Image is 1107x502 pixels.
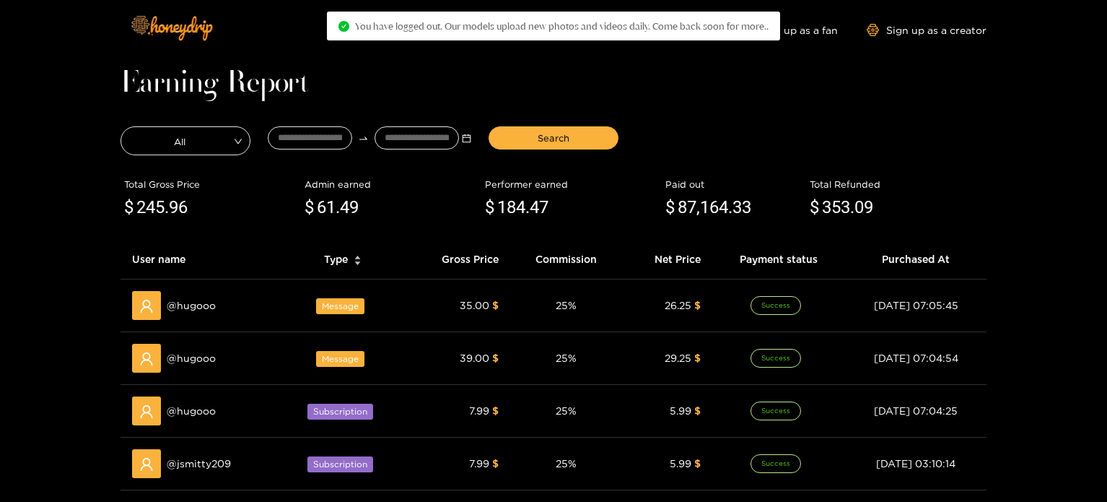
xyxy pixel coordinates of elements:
[739,24,838,36] a: Sign up as a fan
[556,405,577,416] span: 25 %
[538,131,569,145] span: Search
[165,197,188,217] span: .96
[139,352,154,366] span: user
[167,350,216,366] span: @ hugooo
[810,194,819,222] span: $
[850,197,873,217] span: .09
[694,300,701,311] span: $
[670,405,691,416] span: 5.99
[665,177,802,191] div: Paid out
[510,240,621,280] th: Commission
[497,197,525,217] span: 184
[712,240,845,280] th: Payment status
[405,240,510,280] th: Gross Price
[556,300,577,311] span: 25 %
[492,405,499,416] span: $
[556,352,577,363] span: 25 %
[665,194,675,222] span: $
[525,197,548,217] span: .47
[469,405,489,416] span: 7.99
[556,458,577,469] span: 25 %
[305,177,478,191] div: Admin earned
[139,457,154,472] span: user
[324,251,348,267] span: Type
[167,403,216,419] span: @ hugooo
[121,131,250,151] span: All
[336,197,359,217] span: .49
[317,197,336,217] span: 61
[822,197,850,217] span: 353
[121,74,986,94] h1: Earning Report
[694,458,701,469] span: $
[316,351,364,367] span: Message
[167,298,216,313] span: @ hugooo
[492,458,499,469] span: $
[121,240,281,280] th: User name
[751,454,801,473] span: Success
[305,194,314,222] span: $
[492,352,499,363] span: $
[678,197,728,217] span: 87,164
[460,300,489,311] span: 35.00
[621,240,712,280] th: Net Price
[124,194,134,222] span: $
[874,300,958,311] span: [DATE] 07:05:45
[665,300,691,311] span: 26.25
[136,197,165,217] span: 245
[670,458,691,469] span: 5.99
[665,352,691,363] span: 29.25
[139,299,154,313] span: user
[810,177,983,191] div: Total Refunded
[489,126,618,150] button: Search
[469,458,489,469] span: 7.99
[460,352,489,363] span: 39.00
[355,20,769,32] span: You have logged out. Our models upload new photos and videos daily. Come back soon for more..
[338,21,349,32] span: check-circle
[694,405,701,416] span: $
[845,240,986,280] th: Purchased At
[358,133,369,144] span: to
[167,456,231,472] span: @ jsmitty209
[728,197,751,217] span: .33
[139,404,154,419] span: user
[316,298,364,314] span: Message
[874,405,958,416] span: [DATE] 07:04:25
[694,352,701,363] span: $
[867,24,986,36] a: Sign up as a creator
[492,300,499,311] span: $
[751,402,801,420] span: Success
[876,458,955,469] span: [DATE] 03:10:14
[358,133,369,144] span: swap-right
[354,259,362,267] span: caret-down
[485,194,494,222] span: $
[124,177,297,191] div: Total Gross Price
[485,177,658,191] div: Performer earned
[307,456,373,472] span: Subscription
[354,254,362,261] span: caret-up
[751,349,801,368] span: Success
[307,404,373,420] span: Subscription
[874,352,958,363] span: [DATE] 07:04:54
[751,296,801,315] span: Success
